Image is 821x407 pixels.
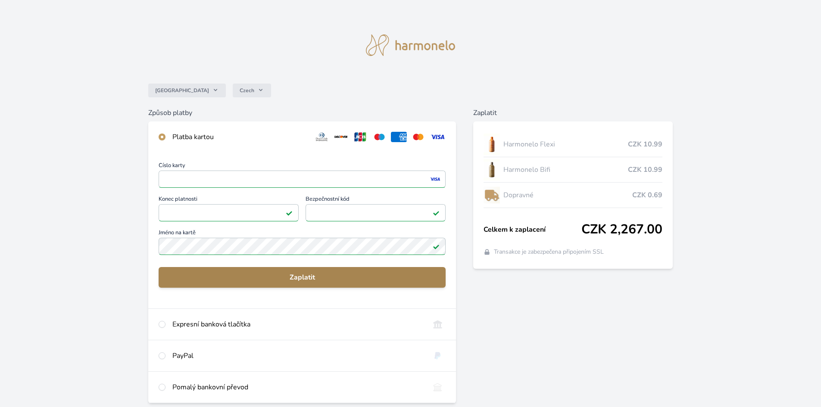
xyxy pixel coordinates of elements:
img: diners.svg [314,132,330,142]
span: [GEOGRAPHIC_DATA] [155,87,209,94]
div: Platba kartou [172,132,307,142]
input: Jméno na kartěPlatné pole [159,238,446,255]
span: Dopravné [503,190,632,200]
button: [GEOGRAPHIC_DATA] [148,84,226,97]
button: Czech [233,84,271,97]
span: Harmonelo Flexi [503,139,628,149]
span: Konec platnosti [159,196,299,204]
img: delivery-lo.png [484,184,500,206]
span: Celkem k zaplacení [484,224,581,235]
iframe: Iframe pro datum vypršení platnosti [162,207,295,219]
span: CZK 0.69 [632,190,662,200]
img: onlineBanking_CZ.svg [430,319,446,329]
img: visa [429,175,441,183]
img: Platné pole [286,209,293,216]
iframe: Iframe pro bezpečnostní kód [309,207,442,219]
button: Zaplatit [159,267,446,288]
span: CZK 10.99 [628,165,662,175]
img: amex.svg [391,132,407,142]
span: Jméno na kartě [159,230,446,238]
span: Harmonelo Bifi [503,165,628,175]
img: maestro.svg [371,132,387,142]
span: Číslo karty [159,163,446,171]
img: CLEAN_BIFI_se_stinem_x-lo.jpg [484,159,500,180]
img: jcb.svg [353,132,368,142]
span: Zaplatit [165,272,439,283]
span: Czech [240,87,254,94]
span: CZK 2,267.00 [581,222,662,237]
div: Expresní banková tlačítka [172,319,423,329]
span: Bezpečnostní kód [306,196,446,204]
img: Platné pole [433,243,440,250]
img: discover.svg [333,132,349,142]
iframe: Iframe pro číslo karty [162,173,442,185]
span: CZK 10.99 [628,139,662,149]
span: Transakce je zabezpečena připojením SSL [494,248,604,256]
div: Pomalý bankovní převod [172,382,423,392]
div: PayPal [172,351,423,361]
img: mc.svg [410,132,426,142]
img: CLEAN_FLEXI_se_stinem_x-hi_(1)-lo.jpg [484,134,500,155]
h6: Zaplatit [473,108,673,118]
h6: Způsob platby [148,108,456,118]
img: Platné pole [433,209,440,216]
img: paypal.svg [430,351,446,361]
img: bankTransfer_IBAN.svg [430,382,446,392]
img: visa.svg [430,132,446,142]
img: logo.svg [366,34,456,56]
